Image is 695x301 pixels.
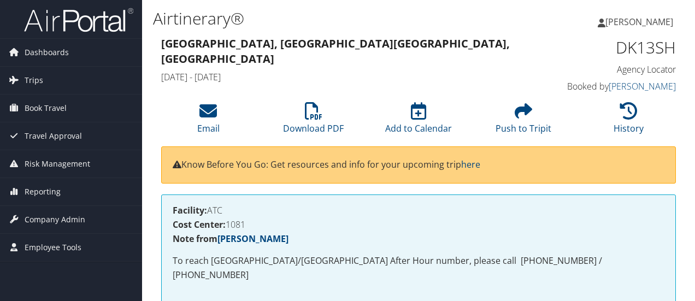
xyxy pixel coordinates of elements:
p: To reach [GEOGRAPHIC_DATA]/[GEOGRAPHIC_DATA] After Hour number, please call [PHONE_NUMBER] / [PHO... [173,254,664,282]
strong: Cost Center: [173,219,226,231]
a: Push to Tripit [496,108,551,134]
span: Travel Approval [25,122,82,150]
a: Download PDF [283,108,344,134]
h4: Agency Locator [559,63,676,75]
h1: Airtinerary® [153,7,507,30]
strong: Facility: [173,204,207,216]
h4: ATC [173,206,664,215]
span: Company Admin [25,206,85,233]
strong: Note from [173,233,288,245]
a: [PERSON_NAME] [217,233,288,245]
span: Employee Tools [25,234,81,261]
p: Know Before You Go: Get resources and info for your upcoming trip [173,158,664,172]
span: Reporting [25,178,61,205]
span: Risk Management [25,150,90,178]
a: [PERSON_NAME] [598,5,684,38]
a: [PERSON_NAME] [609,80,676,92]
img: airportal-logo.png [24,7,133,33]
strong: [GEOGRAPHIC_DATA], [GEOGRAPHIC_DATA] [GEOGRAPHIC_DATA], [GEOGRAPHIC_DATA] [161,36,510,66]
span: Book Travel [25,95,67,122]
a: Add to Calendar [385,108,452,134]
h4: [DATE] - [DATE] [161,71,543,83]
span: Trips [25,67,43,94]
span: Dashboards [25,39,69,66]
a: Email [197,108,220,134]
h4: 1081 [173,220,664,229]
a: here [461,158,480,170]
h4: Booked by [559,80,676,92]
a: History [614,108,644,134]
span: [PERSON_NAME] [605,16,673,28]
h1: DK13SH [559,36,676,59]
